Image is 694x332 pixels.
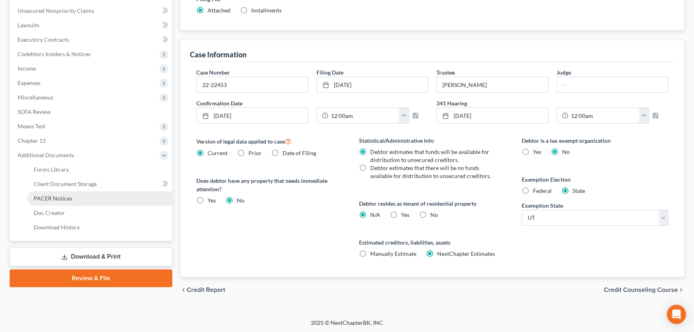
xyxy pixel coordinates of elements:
[359,136,506,145] label: Statistical/Administrative Info
[522,136,668,145] label: Debtor is a tax exempt organization
[359,238,506,247] label: Estimated creditors, liabilities, assets
[237,197,244,204] span: No
[11,32,172,47] a: Executory Contracts
[18,108,51,115] span: SOFA Review
[27,177,172,191] a: Client Document Storage
[522,175,668,184] label: Exemption Election
[18,36,69,43] span: Executory Contracts
[197,77,308,92] input: Enter case number...
[432,99,672,107] label: 341 Hearing
[370,211,380,218] span: N/A
[18,51,91,57] span: Codebtors Insiders & Notices
[359,199,506,208] label: Debtor resides as tenant of residential property
[190,50,246,59] div: Case Information
[18,7,94,14] span: Unsecured Nonpriority Claims
[401,211,410,218] span: Yes
[34,166,69,173] span: Forms Library
[34,180,97,187] span: Client Document Storage
[18,65,36,72] span: Income
[437,77,548,92] input: --
[251,7,282,14] span: Installments
[557,77,668,92] input: --
[437,250,495,257] span: NextChapter Estimates
[573,187,585,194] span: State
[11,18,172,32] a: Lawsuits
[18,94,53,101] span: Miscellaneous
[18,123,45,130] span: Means Test
[248,150,262,156] span: Prior
[187,287,225,293] span: Credit Report
[557,68,571,77] label: Judge
[27,191,172,206] a: PACER Notices
[10,247,172,266] a: Download & Print
[370,250,416,257] span: Manually Estimate
[18,79,40,86] span: Expenses
[533,148,541,155] span: Yes
[667,305,686,324] div: Open Intercom Messenger
[678,287,684,293] i: chevron_right
[180,287,225,293] button: chevron_left Credit Report
[208,7,230,14] span: Attached
[27,206,172,220] a: Doc Creator
[533,187,552,194] span: Federal
[562,148,570,155] span: No
[11,4,172,18] a: Unsecured Nonpriority Claims
[317,68,343,77] label: Filing Date
[282,150,316,156] span: Date of Filing
[604,287,684,293] button: Credit Counseling Course chevron_right
[180,287,187,293] i: chevron_left
[208,150,228,156] span: Current
[317,77,428,92] a: [DATE]
[370,148,489,163] span: Debtor estimates that funds will be available for distribution to unsecured creditors.
[568,108,640,123] input: -- : --
[436,68,455,77] label: Trustee
[604,287,678,293] span: Credit Counseling Course
[27,220,172,235] a: Download History
[197,108,308,123] a: [DATE]
[437,108,548,123] a: [DATE]
[27,162,172,177] a: Forms Library
[370,164,491,179] span: Debtor estimates that there will be no funds available for distribution to unsecured creditors.
[34,224,80,231] span: Download History
[192,99,432,107] label: Confirmation Date
[196,68,230,77] label: Case Number
[18,137,46,144] span: Chapter 13
[10,269,172,287] a: Review & File
[208,197,216,204] span: Yes
[522,201,563,210] label: Exemption State
[18,22,39,28] span: Lawsuits
[34,209,65,216] span: Doc Creator
[196,176,343,193] label: Does debtor have any property that needs immediate attention?
[11,105,172,119] a: SOFA Review
[328,108,400,123] input: -- : --
[196,136,343,146] label: Version of legal data applied to case
[18,152,74,158] span: Additional Documents
[34,195,72,202] span: PACER Notices
[430,211,438,218] span: No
